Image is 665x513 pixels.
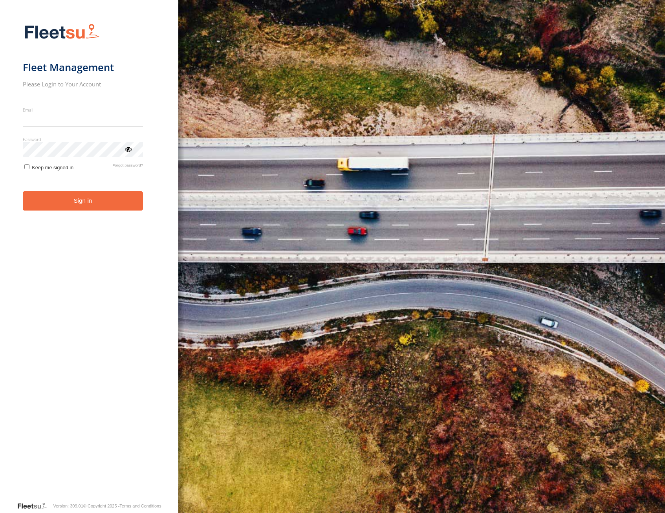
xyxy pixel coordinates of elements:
[23,19,156,501] form: main
[119,504,161,508] a: Terms and Conditions
[32,165,73,170] span: Keep me signed in
[17,502,53,510] a: Visit our Website
[23,107,143,113] label: Email
[23,80,143,88] h2: Please Login to Your Account
[83,504,161,508] div: © Copyright 2025 -
[23,191,143,211] button: Sign in
[124,145,132,153] div: ViewPassword
[23,22,101,42] img: Fleetsu
[23,61,143,74] h1: Fleet Management
[112,163,143,170] a: Forgot password?
[23,136,143,142] label: Password
[53,504,83,508] div: Version: 309.01
[24,164,29,169] input: Keep me signed in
